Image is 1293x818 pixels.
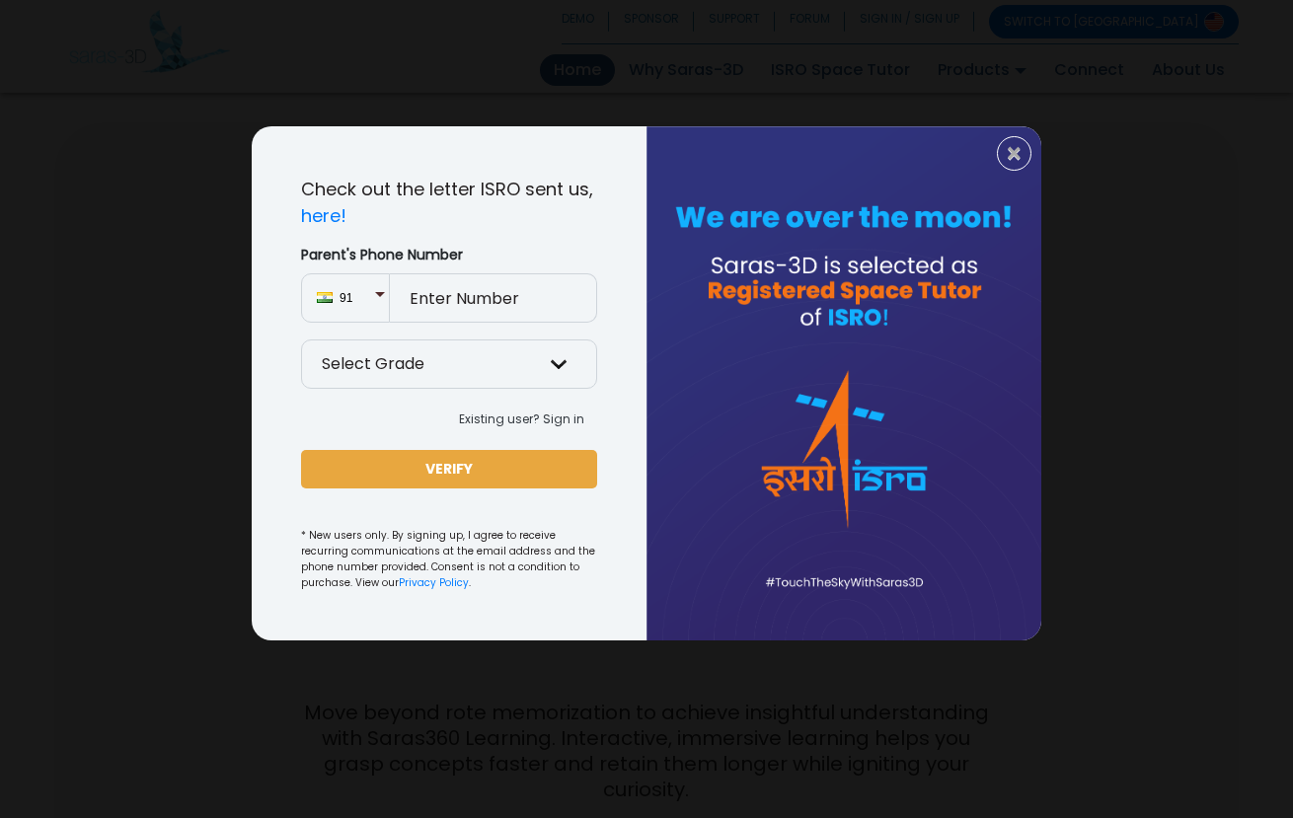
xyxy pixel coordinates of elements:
[301,176,597,229] p: Check out the letter ISRO sent us,
[301,450,597,488] button: VERIFY
[301,203,346,228] a: here!
[301,245,597,265] label: Parent's Phone Number
[1006,141,1023,167] span: ×
[301,528,597,591] small: * New users only. By signing up, I agree to receive recurring communications at the email address...
[446,405,597,434] button: Existing user? Sign in
[340,289,374,307] span: 91
[997,136,1031,171] button: Close
[399,575,469,590] a: Privacy Policy
[390,273,597,323] input: Enter Number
